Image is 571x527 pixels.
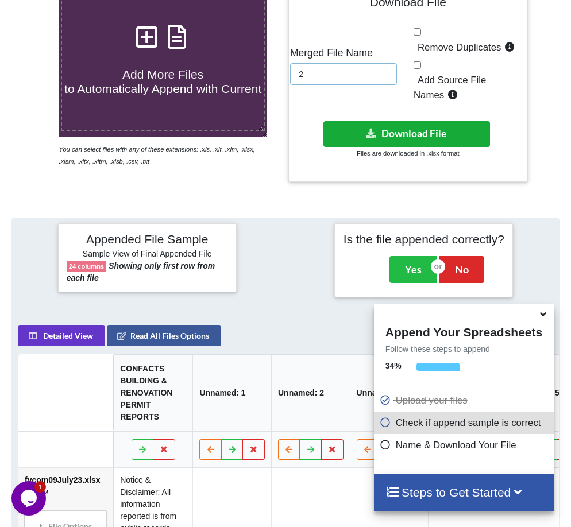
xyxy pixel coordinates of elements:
[106,325,221,346] button: Read All Files Options
[414,75,486,100] span: Add Source File Names
[290,63,397,85] input: Enter File Name
[439,256,484,282] button: No
[389,256,437,282] button: Yes
[349,355,428,431] th: Unnamed: 3
[67,261,215,282] b: Showing only first row from each file
[11,481,48,516] iframe: chat widget
[113,355,192,431] th: CONFACTS BUILDING & RENOVATION PERMIT REPORTS
[380,438,551,452] p: Name & Download Your File
[17,325,105,346] button: Detailed View
[67,232,228,248] h4: Appended File Sample
[192,355,271,431] th: Unnamed: 1
[380,416,551,430] p: Check if append sample is correct
[374,322,554,339] h4: Append Your Spreadsheets
[385,485,542,499] h4: Steps to Get Started
[374,343,554,355] p: Follow these steps to append
[64,68,261,95] span: Add More Files to Automatically Append with Current
[323,121,490,147] button: Download File
[380,393,551,408] p: Upload your files
[343,232,504,246] h4: Is the file appended correctly?
[59,146,255,165] i: You can select files with any of these extensions: .xls, .xlt, .xlm, .xlsx, .xlsm, .xltx, .xltm, ...
[385,361,402,370] b: 34 %
[271,355,349,431] th: Unnamed: 2
[357,150,459,157] small: Files are downloaded in .xlsx format
[414,42,501,53] span: Remove Duplicates
[67,249,228,261] h6: Sample View of Final Appended File
[290,47,397,59] h5: Merged File Name
[69,263,105,270] b: 24 columns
